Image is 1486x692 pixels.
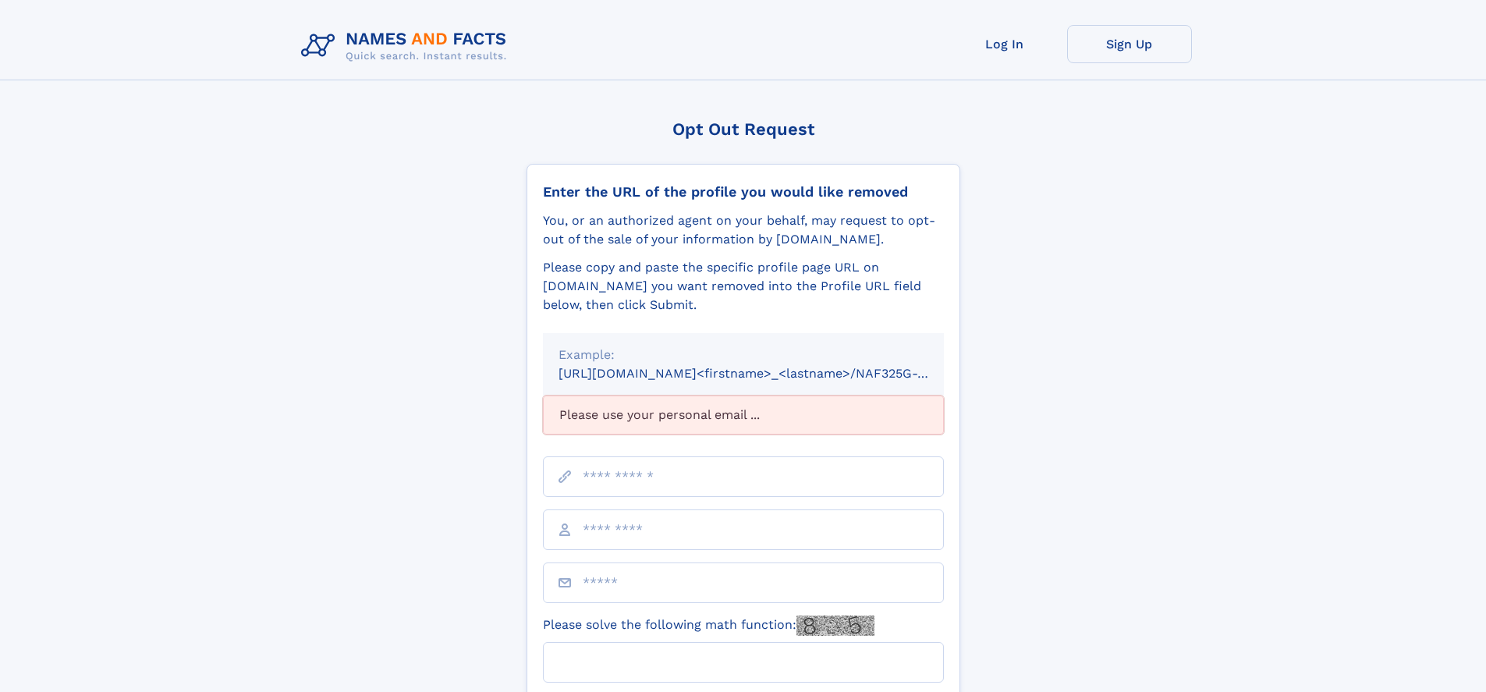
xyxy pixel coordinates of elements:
div: You, or an authorized agent on your behalf, may request to opt-out of the sale of your informatio... [543,211,944,249]
div: Please use your personal email ... [543,396,944,435]
img: Logo Names and Facts [295,25,520,67]
div: Example: [559,346,928,364]
div: Enter the URL of the profile you would like removed [543,183,944,201]
a: Sign Up [1067,25,1192,63]
div: Please copy and paste the specific profile page URL on [DOMAIN_NAME] you want removed into the Pr... [543,258,944,314]
label: Please solve the following math function: [543,616,874,636]
div: Opt Out Request [527,119,960,139]
a: Log In [942,25,1067,63]
small: [URL][DOMAIN_NAME]<firstname>_<lastname>/NAF325G-xxxxxxxx [559,366,974,381]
